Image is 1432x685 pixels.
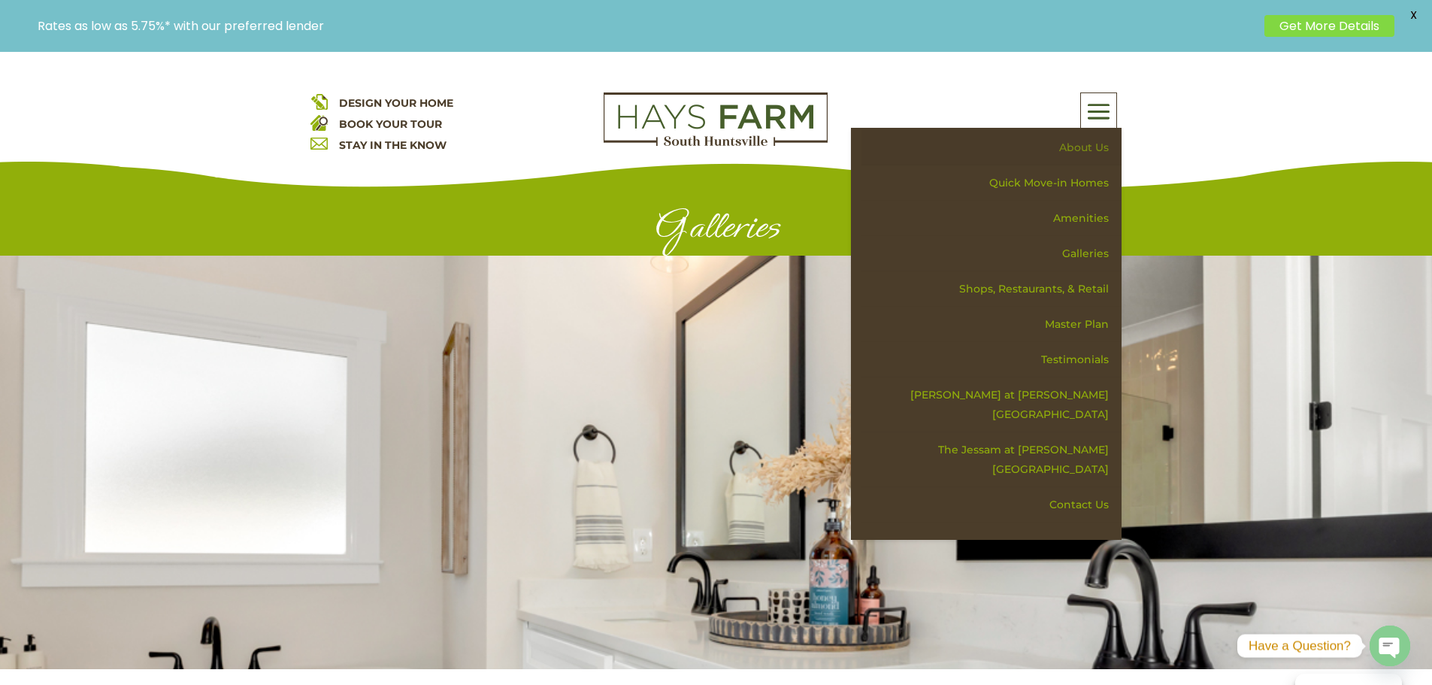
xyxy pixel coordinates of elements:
[339,96,453,110] a: DESIGN YOUR HOME
[339,117,442,131] a: BOOK YOUR TOUR
[339,138,447,152] a: STAY IN THE KNOW
[310,114,328,131] img: book your home tour
[861,236,1122,271] a: Galleries
[861,165,1122,201] a: Quick Move-in Homes
[861,377,1122,432] a: [PERSON_NAME] at [PERSON_NAME][GEOGRAPHIC_DATA]
[861,307,1122,342] a: Master Plan
[861,487,1122,523] a: Contact Us
[1264,15,1394,37] a: Get More Details
[1402,4,1424,26] span: X
[861,201,1122,236] a: Amenities
[861,432,1122,487] a: The Jessam at [PERSON_NAME][GEOGRAPHIC_DATA]
[604,92,828,147] img: Logo
[861,342,1122,377] a: Testimonials
[604,136,828,150] a: hays farm homes huntsville development
[310,92,328,110] img: design your home
[861,130,1122,165] a: About Us
[310,204,1122,256] h1: Galleries
[861,271,1122,307] a: Shops, Restaurants, & Retail
[38,19,1257,33] p: Rates as low as 5.75%* with our preferred lender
